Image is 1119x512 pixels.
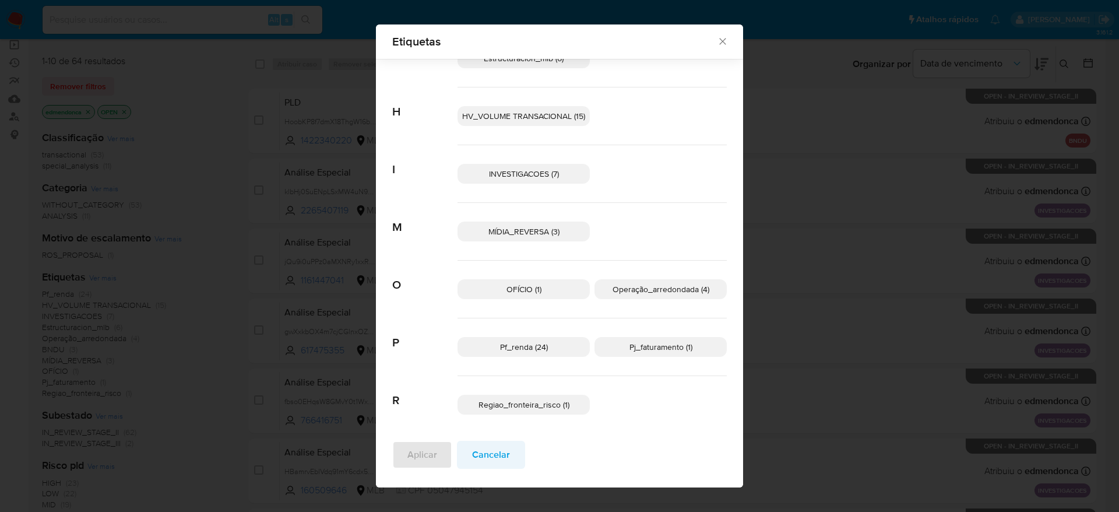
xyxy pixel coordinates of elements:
span: MÍDIA_REVERSA (3) [488,226,559,237]
div: Operação_arredondada (4) [594,279,727,299]
div: Regiao_fronteira_risco (1) [458,395,590,415]
span: Cancelar [472,442,510,468]
span: H [392,87,458,119]
button: Fechar [717,36,727,46]
span: Pj_faturamento (1) [629,341,692,353]
span: M [392,203,458,234]
span: HV_VOLUME TRANSACIONAL (15) [462,110,585,122]
span: Operação_arredondada (4) [613,283,709,295]
span: P [392,318,458,350]
div: OFÍCIO (1) [458,279,590,299]
span: Etiquetas [392,36,717,47]
span: Pf_renda (24) [500,341,548,353]
span: O [392,261,458,292]
span: I [392,145,458,177]
div: INVESTIGACOES (7) [458,164,590,184]
div: HV_VOLUME TRANSACIONAL (15) [458,106,590,126]
span: Regiao_fronteira_risco (1) [478,399,569,411]
div: MÍDIA_REVERSA (3) [458,222,590,241]
div: Pj_faturamento (1) [594,337,727,357]
button: Cancelar [457,441,525,469]
div: Pf_renda (24) [458,337,590,357]
span: R [392,376,458,408]
span: INVESTIGACOES (7) [489,168,559,180]
span: OFÍCIO (1) [506,283,541,295]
